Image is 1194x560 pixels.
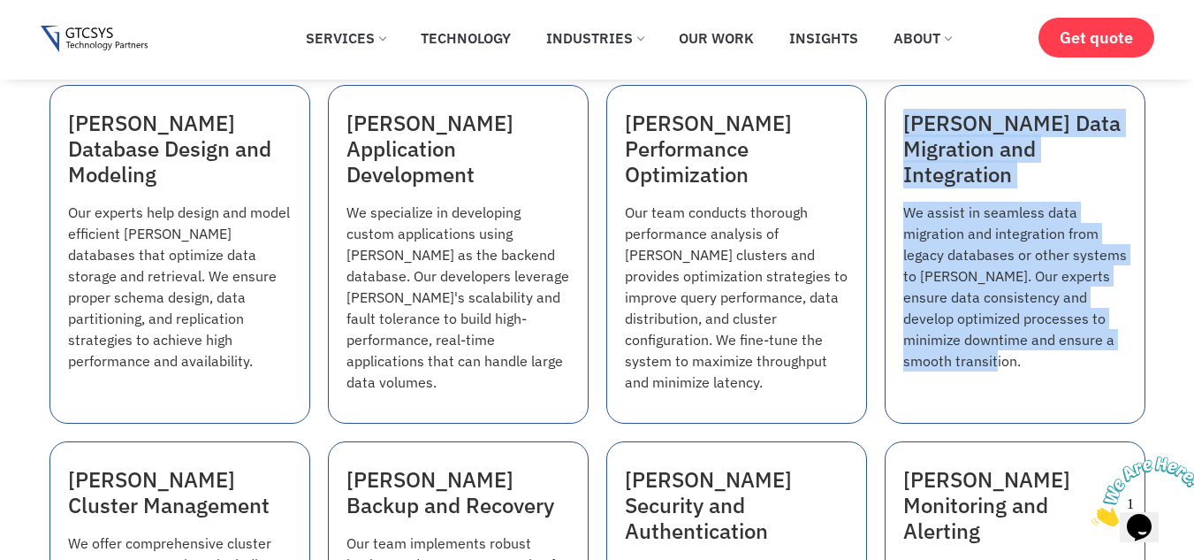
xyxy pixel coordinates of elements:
span: Get quote [1060,28,1133,47]
p: We assist in seamless data migration and integration from legacy databases or other systems to [P... [903,202,1127,372]
h3: [PERSON_NAME] Monitoring and Alerting [903,467,1127,543]
h3: [PERSON_NAME] Application Development [346,111,570,187]
a: Services [293,19,399,58]
a: Insights [776,19,871,58]
a: Get quote [1038,18,1154,58]
p: We specialize in developing custom applications using [PERSON_NAME] as the backend database. Our ... [346,202,570,393]
h3: [PERSON_NAME] Cluster Management [68,467,292,518]
h3: [PERSON_NAME] Data Migration and Integration [903,111,1127,187]
a: About [880,19,964,58]
iframe: chat widget [1084,449,1194,533]
h3: [PERSON_NAME] Backup and Recovery [346,467,570,518]
img: Chat attention grabber [7,7,117,77]
a: Technology [407,19,524,58]
h3: [PERSON_NAME] Performance Optimization [625,111,848,187]
a: Our Work [665,19,767,58]
h3: [PERSON_NAME] Database Design and Modeling [68,111,292,187]
h3: [PERSON_NAME] Security and Authentication [625,467,848,543]
img: CASSANDRA Development Service Gtcsys logo [41,26,148,53]
p: Our experts help design and model efficient [PERSON_NAME] databases that optimize data storage an... [68,202,292,372]
p: Our team conducts thorough performance analysis of [PERSON_NAME] clusters and provides optimizati... [625,202,848,393]
span: 1 [7,7,14,22]
a: Industries [533,19,657,58]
